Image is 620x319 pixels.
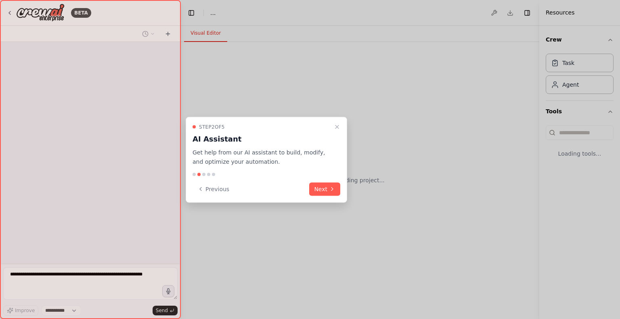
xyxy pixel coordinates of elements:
p: Get help from our AI assistant to build, modify, and optimize your automation. [193,148,331,167]
button: Next [309,182,340,196]
button: Previous [193,182,234,196]
h3: AI Assistant [193,133,331,145]
span: Step 2 of 5 [199,124,225,130]
button: Hide left sidebar [186,7,197,19]
button: Close walkthrough [332,122,342,132]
